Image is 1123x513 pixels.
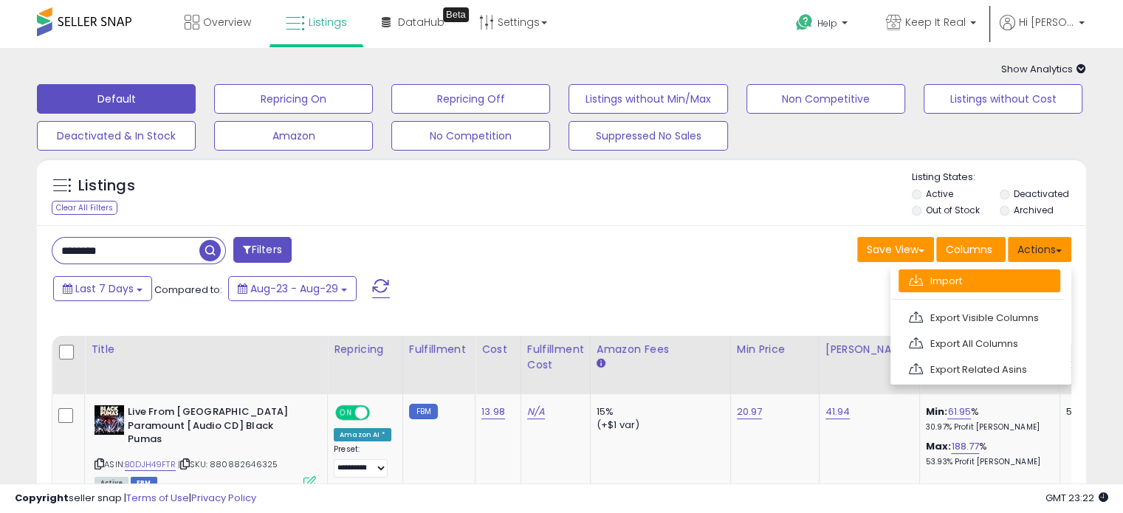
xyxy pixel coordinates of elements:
img: 51B-eNcuHOL._SL40_.jpg [95,405,124,435]
span: All listings currently available for purchase on Amazon [95,477,128,489]
button: Aug-23 - Aug-29 [228,276,357,301]
span: Overview [203,15,251,30]
div: (+$1 var) [597,419,719,432]
a: Help [784,2,862,48]
button: Filters [233,237,291,263]
span: OFF [368,407,391,419]
a: Export Visible Columns [899,306,1060,329]
div: Amazon Fees [597,342,724,357]
button: Listings without Cost [924,84,1082,114]
button: Suppressed No Sales [569,121,727,151]
div: [PERSON_NAME] [825,342,913,357]
div: seller snap | | [15,492,256,506]
a: Export All Columns [899,332,1060,355]
span: Hi [PERSON_NAME] [1019,15,1074,30]
span: Help [817,17,837,30]
button: Non Competitive [746,84,905,114]
button: Last 7 Days [53,276,152,301]
span: DataHub [398,15,444,30]
a: Hi [PERSON_NAME] [1000,15,1085,48]
p: 30.97% Profit [PERSON_NAME] [926,422,1048,433]
a: 41.94 [825,404,851,419]
div: Amazon AI * [334,428,391,441]
label: Archived [1013,204,1053,216]
div: % [926,440,1048,467]
span: Keep It Real [905,15,966,30]
div: Fulfillment [409,342,469,357]
p: Listing States: [912,171,1086,185]
div: Repricing [334,342,396,357]
label: Out of Stock [926,204,980,216]
a: 20.97 [737,404,763,419]
i: Get Help [795,13,814,32]
div: 15% [597,405,719,419]
a: Terms of Use [126,491,189,505]
h5: Listings [78,176,135,196]
button: Repricing On [214,84,373,114]
p: 53.93% Profit [PERSON_NAME] [926,457,1048,467]
button: Columns [936,237,1006,262]
b: Max: [926,439,952,453]
a: N/A [527,404,545,419]
span: Last 7 Days [75,281,134,296]
label: Deactivated [1013,187,1068,200]
div: Fulfillment Cost [527,342,584,373]
button: Deactivated & In Stock [37,121,196,151]
span: Compared to: [154,283,222,297]
button: Repricing Off [391,84,550,114]
div: % [926,405,1048,433]
button: Actions [1008,237,1071,262]
span: Listings [309,15,347,30]
a: Privacy Policy [191,491,256,505]
span: 2025-09-6 23:22 GMT [1045,491,1108,505]
th: The percentage added to the cost of goods (COGS) that forms the calculator for Min & Max prices. [919,336,1060,394]
span: FBM [131,477,157,489]
button: Default [37,84,196,114]
span: Columns [946,242,992,257]
span: | SKU: 880882646325 [178,458,278,470]
button: Listings without Min/Max [569,84,727,114]
div: Clear All Filters [52,201,117,215]
strong: Copyright [15,491,69,505]
small: FBM [409,404,438,419]
a: 61.95 [947,404,971,419]
div: Cost [481,342,515,357]
button: Amazon [214,121,373,151]
a: Import [899,269,1060,292]
button: Save View [857,237,934,262]
a: 13.98 [481,404,505,419]
label: Active [926,187,953,200]
span: Aug-23 - Aug-29 [250,281,338,296]
a: B0DJH49FTR [125,458,176,471]
small: Amazon Fees. [597,357,605,371]
b: Min: [926,404,948,419]
span: ON [337,407,355,419]
b: Live From [GEOGRAPHIC_DATA] Paramount [Audio CD] Black Pumas [128,405,307,450]
div: Preset: [334,444,391,478]
div: Min Price [737,342,813,357]
button: No Competition [391,121,550,151]
span: Show Analytics [1001,62,1086,76]
a: Export Related Asins [899,358,1060,381]
div: 5 [1066,405,1112,419]
div: Tooltip anchor [443,7,469,22]
a: 188.77 [951,439,979,454]
div: Title [91,342,321,357]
